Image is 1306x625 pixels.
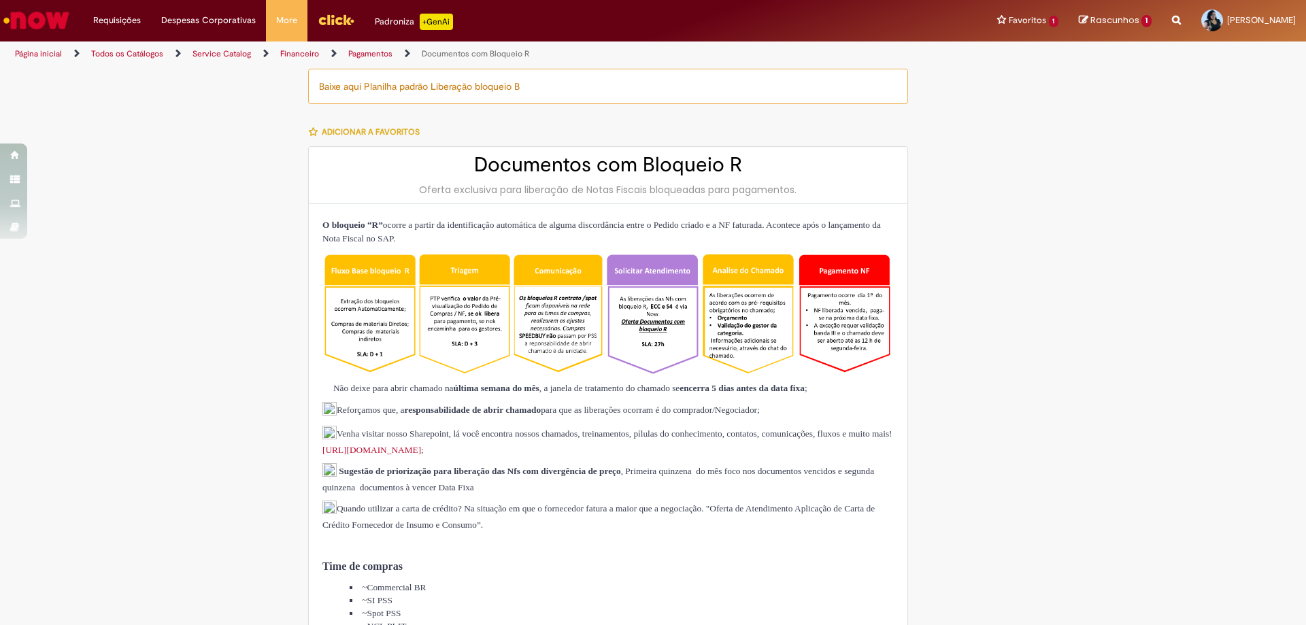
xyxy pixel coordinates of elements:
span: , Primeira quinzena do mês foco nos documentos vencidos e segunda quinzena documentos à vencer Da... [322,466,874,492]
a: Service Catalog [192,48,251,59]
span: Venha visitar nosso Sharepoint, lá você encontra nossos chamados, treinamentos, pílulas do conhec... [322,428,892,455]
a: [URL][DOMAIN_NAME] [322,445,421,455]
span: 1 [1049,16,1059,27]
span: Adicionar a Favoritos [322,126,420,137]
span: 1 [1141,15,1152,27]
span: Reforçamos que, a para que as liberações ocorram é do comprador/Negociador; [322,405,760,415]
strong: última semana do mês [454,383,539,393]
a: Página inicial [15,48,62,59]
ul: Trilhas de página [10,41,860,67]
img: sys_attachment.do [322,402,337,419]
a: Documentos com Bloqueio R [422,48,529,59]
li: ~Spot PSS [350,607,894,620]
img: sys_attachment.do [322,463,337,480]
li: ~SI PSS [350,594,894,607]
strong: encerra 5 dias antes da data fixa [680,383,805,393]
img: ServiceNow [1,7,71,34]
span: Quando utilizar a carta de crédito? Na situação em que o fornecedor fatura a maior que a negociaç... [322,503,875,530]
a: Pagamentos [348,48,392,59]
span: Não deixe para abrir chamado na , a janela de tratamento do chamado se ; [322,383,807,393]
img: click_logo_yellow_360x200.png [318,10,354,30]
strong: responsabilidade de abrir chamado [405,405,541,415]
span: More [276,14,297,27]
span: Requisições [93,14,141,27]
img: sys_attachment.do [322,426,337,443]
span: Despesas Corporativas [161,14,256,27]
a: Financeiro [280,48,319,59]
img: sys_attachment.do [322,382,333,395]
button: Adicionar a Favoritos [308,118,427,146]
p: +GenAi [420,14,453,30]
strong: Sugestão de priorização para liberação das Nfs com divergência de preço [339,466,620,476]
a: Todos os Catálogos [91,48,163,59]
div: Oferta exclusiva para liberação de Notas Fiscais bloqueadas para pagamentos. [322,183,894,197]
div: Padroniza [375,14,453,30]
a: Rascunhos [1079,14,1152,27]
h2: Documentos com Bloqueio R [322,154,894,176]
div: Baixe aqui Planilha padrão Liberação bloqueio B [308,69,908,104]
span: Favoritos [1009,14,1046,27]
li: ~Commercial BR [350,581,894,594]
span: ocorre a partir da identificação automática de alguma discordância entre o Pedido criado e a NF f... [322,220,881,243]
span: [PERSON_NAME] [1227,14,1296,26]
strong: O bloqueio “R” [322,220,383,230]
img: sys_attachment.do [322,501,337,518]
span: Rascunhos [1090,14,1139,27]
strong: Time de compras [322,560,403,572]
